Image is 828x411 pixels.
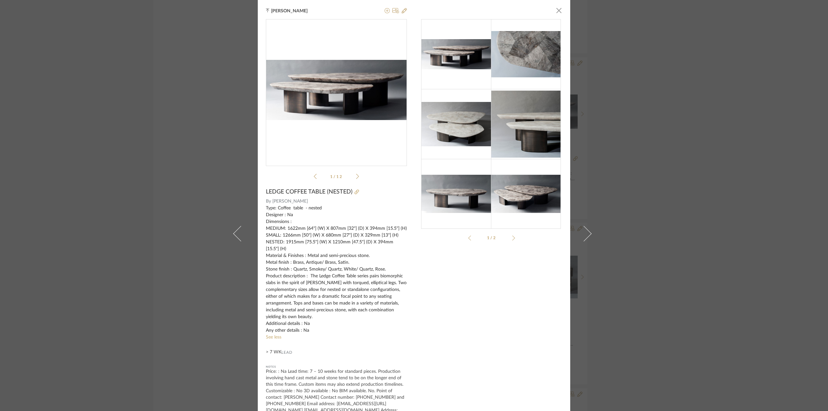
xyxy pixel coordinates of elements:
span: [PERSON_NAME] [271,8,318,14]
button: Close [552,4,565,17]
a: See less [266,335,281,339]
span: / [333,175,336,179]
div: Type: Coffee table - nested Designer : Na Dimensions : MEDIUM: 1622mm [64"] (W) X 807mm [32"] (D)... [266,205,407,334]
img: 9f8d4a20-95b0-412e-a021-ce8a46efb766_216x216.jpg [421,175,491,213]
div: 1/2 [478,235,506,241]
span: 12 [336,175,343,179]
img: b1d24876-d750-41d6-bf0c-ce56f852445d_436x436.jpg [266,60,407,120]
img: 1f83737b-eed2-4a5f-a1b9-820f6f1f6560_216x216.jpg [491,91,561,157]
span: > 7 WK [266,349,281,356]
img: 3f7960d2-0cf3-41f3-91c2-9a3043f95e99_216x216.jpg [421,102,491,146]
span: By [266,198,271,205]
span: [PERSON_NAME] [272,198,407,205]
span: LEDGE COFFEE TABLE (NESTED) [266,188,353,195]
div: Notes [266,364,407,370]
img: b1d24876-d750-41d6-bf0c-ce56f852445d_216x216.jpg [421,39,491,69]
span: 1 [330,175,333,179]
div: 0 [266,19,407,161]
img: 0fd58dc8-da3a-4b2a-aa11-32017228fda7_216x216.jpg [491,175,561,213]
span: Lead [281,350,292,355]
img: 9bfa3fe4-69a5-4d47-97b9-a877d4d6e020_216x216.jpg [491,31,561,77]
